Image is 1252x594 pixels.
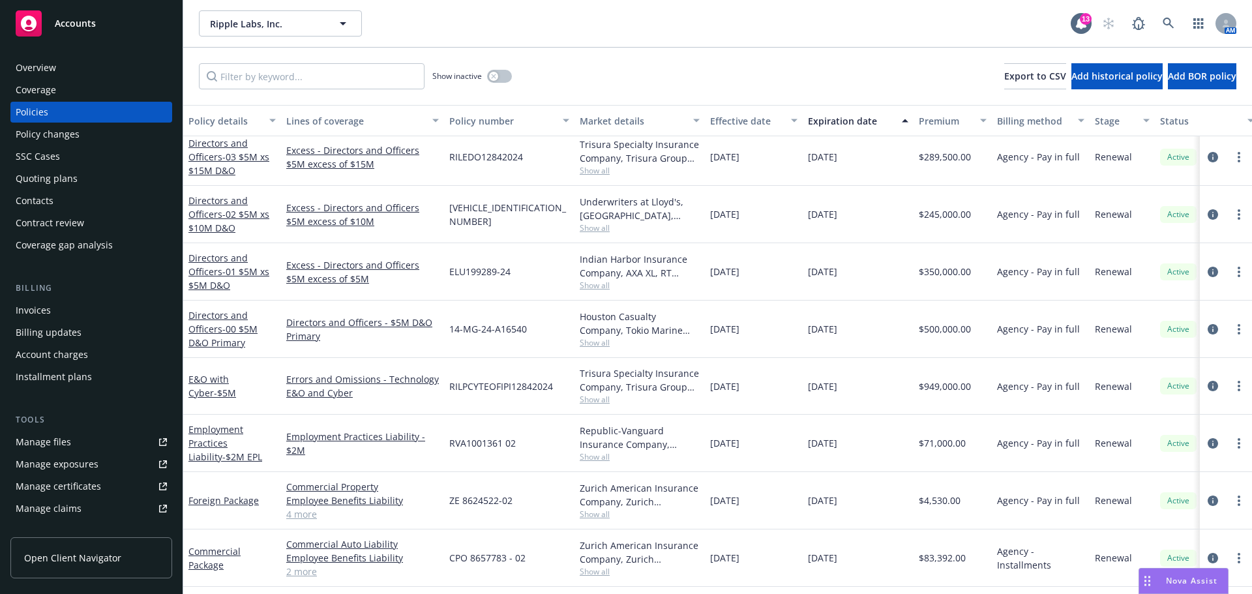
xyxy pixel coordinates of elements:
[580,195,700,222] div: Underwriters at Lloyd's, [GEOGRAPHIC_DATA], Lloyd's of [GEOGRAPHIC_DATA], Paragon Insurance Holdings
[16,366,92,387] div: Installment plans
[580,394,700,405] span: Show all
[1205,436,1221,451] a: circleInformation
[10,300,172,321] a: Invoices
[16,476,101,497] div: Manage certificates
[286,494,439,507] a: Employee Benefits Liability
[16,213,84,233] div: Contract review
[188,373,236,399] a: E&O with Cyber
[992,105,1090,136] button: Billing method
[10,454,172,475] span: Manage exposures
[1166,575,1217,586] span: Nova Assist
[16,146,60,167] div: SSC Cases
[919,551,966,565] span: $83,392.00
[997,150,1080,164] span: Agency - Pay in full
[286,143,439,171] a: Excess - Directors and Officers $5M excess of $15M
[1095,551,1132,565] span: Renewal
[1168,63,1236,89] button: Add BOR policy
[580,252,700,280] div: Indian Harbor Insurance Company, AXA XL, RT Specialty Insurance Services, LLC (RSG Specialty, LLC)
[710,322,739,336] span: [DATE]
[16,344,88,365] div: Account charges
[1185,10,1212,37] a: Switch app
[10,190,172,211] a: Contacts
[1165,495,1191,507] span: Active
[188,309,258,349] a: Directors and Officers
[188,545,241,571] a: Commercial Package
[1080,13,1092,25] div: 13
[222,451,262,463] span: - $2M EPL
[214,387,236,399] span: - $5M
[580,509,700,520] span: Show all
[1165,438,1191,449] span: Active
[10,282,172,295] div: Billing
[188,252,269,291] a: Directors and Officers
[16,454,98,475] div: Manage exposures
[1231,378,1247,394] a: more
[1168,70,1236,82] span: Add BOR policy
[919,322,971,336] span: $500,000.00
[1165,323,1191,335] span: Active
[183,105,281,136] button: Policy details
[188,194,269,234] a: Directors and Officers
[997,494,1080,507] span: Agency - Pay in full
[914,105,992,136] button: Premium
[808,207,837,221] span: [DATE]
[10,235,172,256] a: Coverage gap analysis
[188,208,269,234] span: - 02 $5M xs $10M D&O
[1155,10,1182,37] a: Search
[199,10,362,37] button: Ripple Labs, Inc.
[997,207,1080,221] span: Agency - Pay in full
[10,432,172,453] a: Manage files
[16,102,48,123] div: Policies
[1205,207,1221,222] a: circleInformation
[210,17,323,31] span: Ripple Labs, Inc.
[580,337,700,348] span: Show all
[1205,149,1221,165] a: circleInformation
[710,207,739,221] span: [DATE]
[449,114,555,128] div: Policy number
[449,551,526,565] span: CPO 8657783 - 02
[286,480,439,494] a: Commercial Property
[16,235,113,256] div: Coverage gap analysis
[10,102,172,123] a: Policies
[286,316,439,343] a: Directors and Officers - $5M D&O Primary
[1160,114,1240,128] div: Status
[10,57,172,78] a: Overview
[188,423,262,463] a: Employment Practices Liability
[710,551,739,565] span: [DATE]
[286,258,439,286] a: Excess - Directors and Officers $5M excess of $5M
[1095,150,1132,164] span: Renewal
[1205,493,1221,509] a: circleInformation
[188,265,269,291] span: - 01 $5M xs $5M D&O
[1165,209,1191,220] span: Active
[432,70,482,82] span: Show inactive
[16,432,71,453] div: Manage files
[16,80,56,100] div: Coverage
[997,265,1080,278] span: Agency - Pay in full
[449,201,569,228] span: [VEHICLE_IDENTIFICATION_NUMBER]
[1139,568,1229,594] button: Nova Assist
[281,105,444,136] button: Lines of coverage
[286,201,439,228] a: Excess - Directors and Officers $5M excess of $10M
[16,190,53,211] div: Contacts
[449,150,523,164] span: RILEDO12842024
[919,207,971,221] span: $245,000.00
[710,114,783,128] div: Effective date
[444,105,574,136] button: Policy number
[580,165,700,176] span: Show all
[1095,494,1132,507] span: Renewal
[188,137,269,177] a: Directors and Officers
[997,436,1080,450] span: Agency - Pay in full
[919,379,971,393] span: $949,000.00
[1205,321,1221,337] a: circleInformation
[10,124,172,145] a: Policy changes
[580,280,700,291] span: Show all
[1095,379,1132,393] span: Renewal
[1231,321,1247,337] a: more
[1095,10,1122,37] a: Start snowing
[1165,380,1191,392] span: Active
[1095,265,1132,278] span: Renewal
[710,265,739,278] span: [DATE]
[10,476,172,497] a: Manage certificates
[10,322,172,343] a: Billing updates
[580,566,700,577] span: Show all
